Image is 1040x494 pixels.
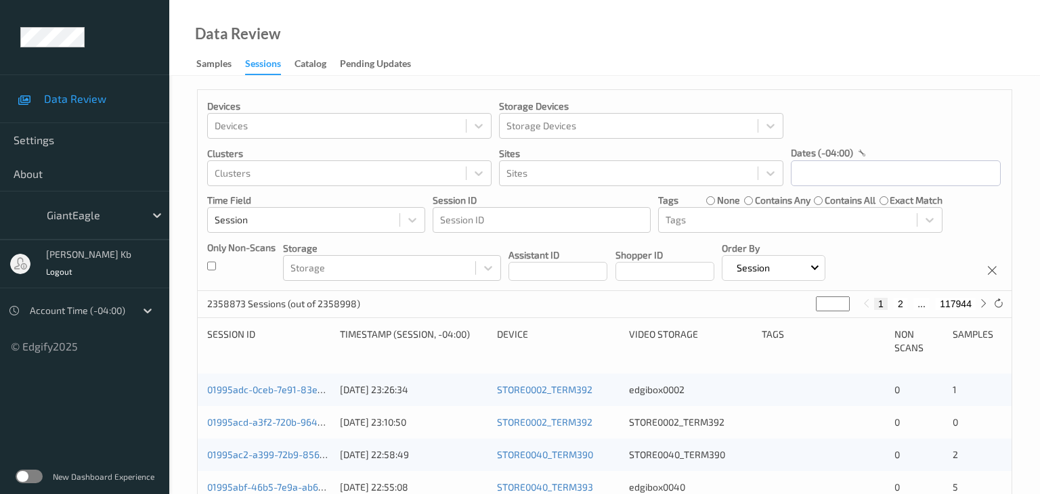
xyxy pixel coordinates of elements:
a: 01995adc-0ceb-7e91-83e3-8d1cb3b79bb3 [207,384,390,395]
p: Sites [499,147,783,160]
div: Catalog [295,57,326,74]
span: 1 [953,384,957,395]
p: Clusters [207,147,492,160]
span: 0 [894,449,900,460]
div: [DATE] 22:58:49 [340,448,487,462]
button: 117944 [936,298,976,310]
p: Storage [283,242,501,255]
a: STORE0002_TERM392 [497,384,592,395]
div: Session ID [207,328,330,355]
label: contains all [825,194,875,207]
p: Storage Devices [499,99,783,113]
button: 1 [874,298,888,310]
p: dates (-04:00) [791,146,853,160]
a: 01995acd-a3f2-720b-9648-3cd5f1e5ae92 [207,416,389,428]
div: edgibox0002 [629,383,752,397]
button: ... [913,298,930,310]
div: Samples [953,328,1002,355]
a: 01995abf-46b5-7e9a-ab6c-a19b4ecb4356 [207,481,391,493]
span: 0 [894,481,900,493]
label: contains any [755,194,810,207]
p: Assistant ID [508,248,607,262]
div: Non Scans [894,328,944,355]
div: Pending Updates [340,57,411,74]
label: none [717,194,740,207]
p: Only Non-Scans [207,241,276,254]
p: 2358873 Sessions (out of 2358998) [207,297,360,311]
button: 2 [894,298,907,310]
span: 5 [953,481,958,493]
div: Data Review [195,27,280,41]
a: Sessions [245,55,295,75]
div: [DATE] 23:10:50 [340,416,487,429]
span: 2 [953,449,958,460]
span: 0 [894,416,900,428]
a: 01995ac2-a399-72b9-856b-28d288d2cd8d [207,449,396,460]
a: STORE0040_TERM390 [497,449,593,460]
span: 0 [953,416,958,428]
a: Pending Updates [340,55,425,74]
div: Device [497,328,620,355]
p: Devices [207,99,492,113]
div: STORE0040_TERM390 [629,448,752,462]
p: Order By [722,242,826,255]
div: Sessions [245,57,281,75]
div: STORE0002_TERM392 [629,416,752,429]
div: [DATE] 23:26:34 [340,383,487,397]
a: STORE0040_TERM393 [497,481,593,493]
div: [DATE] 22:55:08 [340,480,487,494]
div: edgibox0040 [629,480,752,494]
div: Samples [196,57,232,74]
a: Catalog [295,55,340,74]
p: Session [732,261,775,275]
div: Tags [762,328,885,355]
p: Session ID [433,194,651,207]
p: Time Field [207,194,425,207]
p: Shopper ID [615,248,714,262]
p: Tags [658,194,678,207]
label: exact match [890,194,942,207]
a: STORE0002_TERM392 [497,416,592,428]
div: Video Storage [629,328,752,355]
a: Samples [196,55,245,74]
div: Timestamp (Session, -04:00) [340,328,487,355]
span: 0 [894,384,900,395]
